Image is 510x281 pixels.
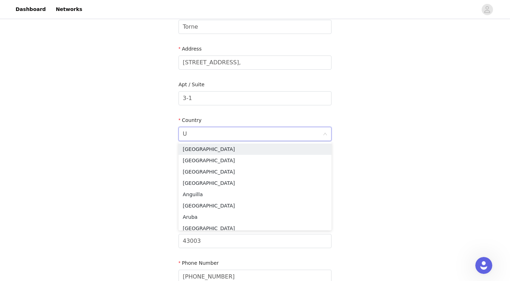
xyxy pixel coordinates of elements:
label: Country [178,117,202,123]
li: [GEOGRAPHIC_DATA] [178,200,331,211]
a: Dashboard [11,1,50,17]
a: Networks [51,1,86,17]
i: icon: down [323,132,327,137]
li: [GEOGRAPHIC_DATA] [178,223,331,234]
li: [GEOGRAPHIC_DATA] [178,166,331,177]
div: avatar [484,4,491,15]
label: Phone Number [178,260,219,266]
label: Apt / Suite [178,82,204,87]
li: [GEOGRAPHIC_DATA] [178,144,331,155]
iframe: Intercom live chat [475,257,492,274]
li: Anguilla [178,189,331,200]
label: Address [178,46,202,52]
li: [GEOGRAPHIC_DATA] [178,155,331,166]
li: [GEOGRAPHIC_DATA] [178,177,331,189]
li: Aruba [178,211,331,223]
